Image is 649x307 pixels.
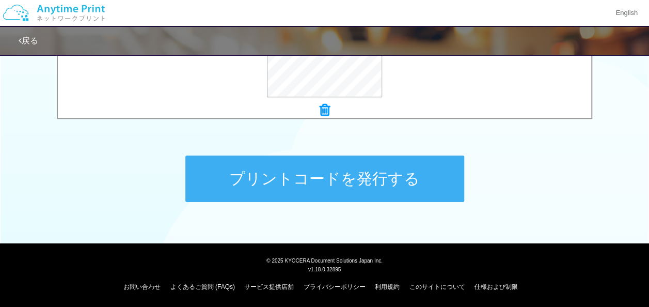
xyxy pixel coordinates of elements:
[266,257,383,264] span: © 2025 KYOCERA Document Solutions Japan Inc.
[409,283,465,290] a: このサイトについて
[244,283,294,290] a: サービス提供店舗
[185,156,464,202] button: プリントコードを発行する
[19,36,38,45] a: 戻る
[474,283,518,290] a: 仕様および制限
[123,283,161,290] a: お問い合わせ
[304,283,366,290] a: プライバシーポリシー
[170,283,235,290] a: よくあるご質問 (FAQs)
[375,283,400,290] a: 利用規約
[308,266,341,272] span: v1.18.0.32895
